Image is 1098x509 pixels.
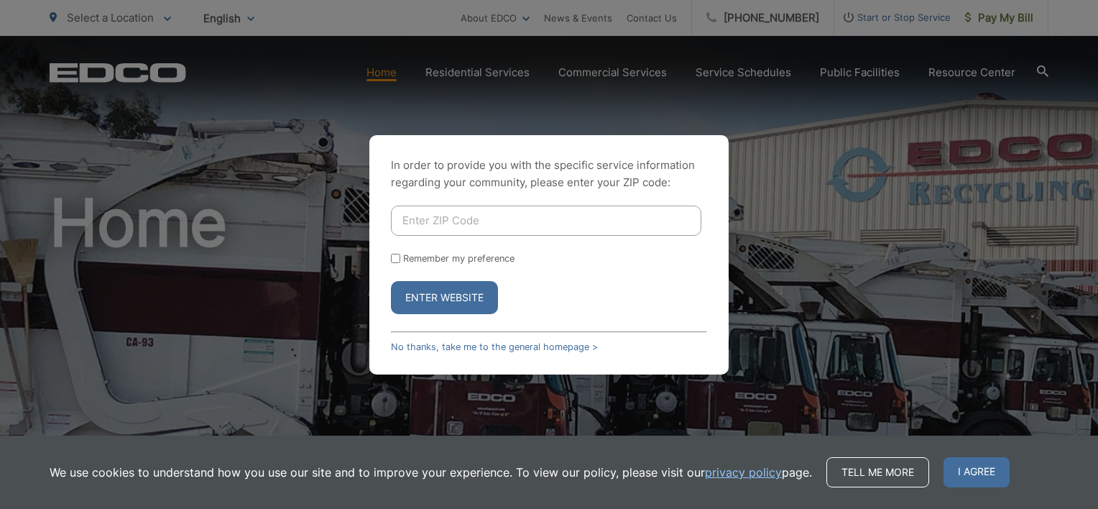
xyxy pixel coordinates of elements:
a: No thanks, take me to the general homepage > [391,341,598,352]
span: I agree [944,457,1010,487]
label: Remember my preference [403,253,515,264]
a: Tell me more [826,457,929,487]
p: In order to provide you with the specific service information regarding your community, please en... [391,157,707,191]
input: Enter ZIP Code [391,206,701,236]
p: We use cookies to understand how you use our site and to improve your experience. To view our pol... [50,464,812,481]
a: privacy policy [705,464,782,481]
button: Enter Website [391,281,498,314]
